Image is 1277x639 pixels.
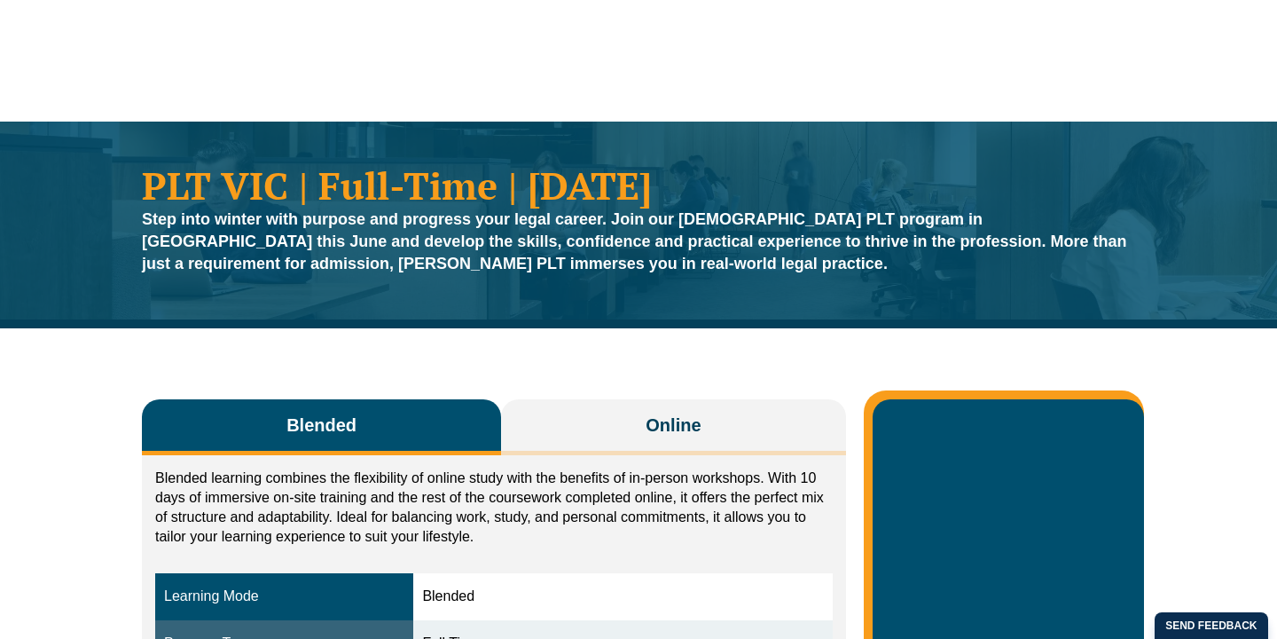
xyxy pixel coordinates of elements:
[422,587,823,607] div: Blended
[142,166,1135,204] h1: PLT VIC | Full-Time | [DATE]
[155,469,833,547] p: Blended learning combines the flexibility of online study with the benefits of in-person workshop...
[164,587,404,607] div: Learning Mode
[646,413,701,438] span: Online
[142,210,1127,272] strong: Step into winter with purpose and progress your legal career. Join our [DEMOGRAPHIC_DATA] PLT pro...
[286,413,356,438] span: Blended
